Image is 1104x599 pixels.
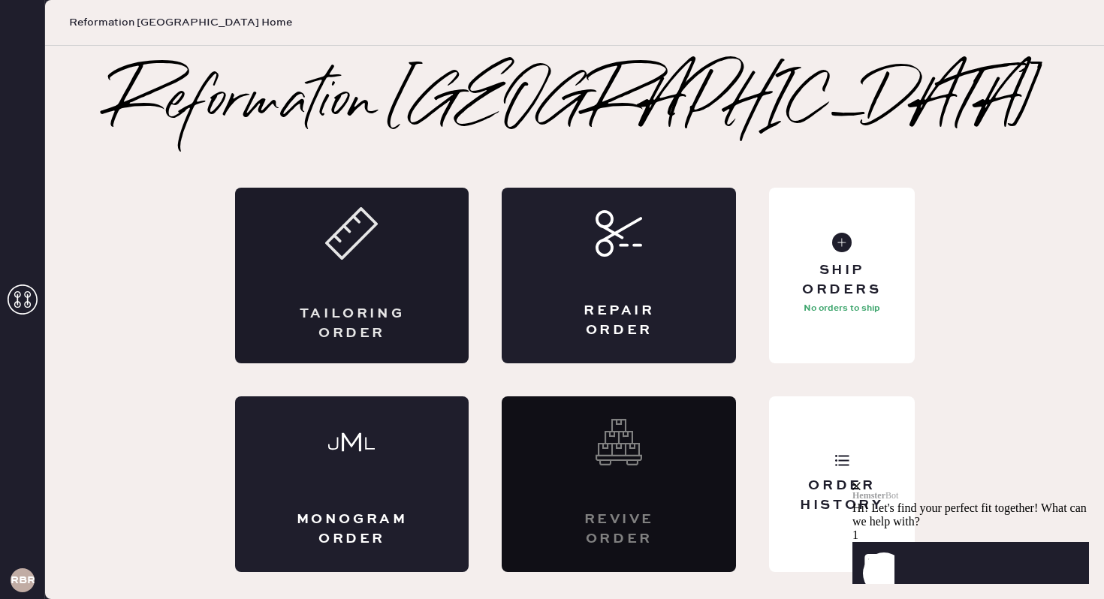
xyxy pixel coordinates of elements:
h2: Reformation [GEOGRAPHIC_DATA] [110,74,1039,134]
div: Repair Order [562,302,676,339]
span: Reformation [GEOGRAPHIC_DATA] Home [69,15,292,30]
h3: RBRA [11,575,35,585]
div: Order History [781,477,902,514]
div: Interested? Contact us at care@hemster.co [502,396,736,572]
div: Ship Orders [781,261,902,299]
div: Monogram Order [295,510,409,548]
iframe: Front Chat [852,390,1100,596]
div: Tailoring Order [295,305,409,342]
div: Revive order [562,510,676,548]
p: No orders to ship [804,299,880,318]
